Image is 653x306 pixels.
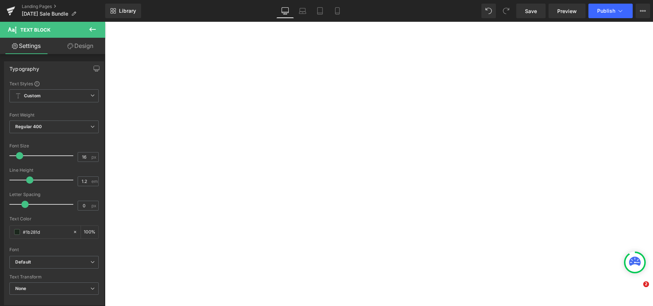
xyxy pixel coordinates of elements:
[481,4,496,18] button: Undo
[23,228,69,236] input: Color
[9,168,99,173] div: Line Height
[15,124,42,129] b: Regular 400
[329,4,346,18] a: Mobile
[499,4,513,18] button: Redo
[9,113,99,118] div: Font Weight
[9,274,99,280] div: Text Transform
[311,4,329,18] a: Tablet
[15,259,31,265] i: Default
[9,62,39,72] div: Typography
[22,4,105,9] a: Landing Pages
[276,4,294,18] a: Desktop
[24,93,41,99] b: Custom
[91,155,98,159] span: px
[105,4,141,18] a: New Library
[15,286,26,291] b: None
[91,203,98,208] span: px
[9,247,99,252] div: Font
[628,281,646,299] iframe: Intercom live chat
[54,38,107,54] a: Design
[119,8,136,14] span: Library
[636,4,650,18] button: More
[9,216,99,221] div: Text Color
[91,179,98,184] span: em
[597,8,615,14] span: Publish
[643,281,649,287] span: 2
[557,7,577,15] span: Preview
[525,7,537,15] span: Save
[588,4,633,18] button: Publish
[9,81,99,86] div: Text Styles
[22,11,68,17] span: [DATE] Sale Bundle
[549,4,586,18] a: Preview
[294,4,311,18] a: Laptop
[81,226,98,238] div: %
[20,27,50,33] span: Text Block
[9,143,99,148] div: Font Size
[9,192,99,197] div: Letter Spacing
